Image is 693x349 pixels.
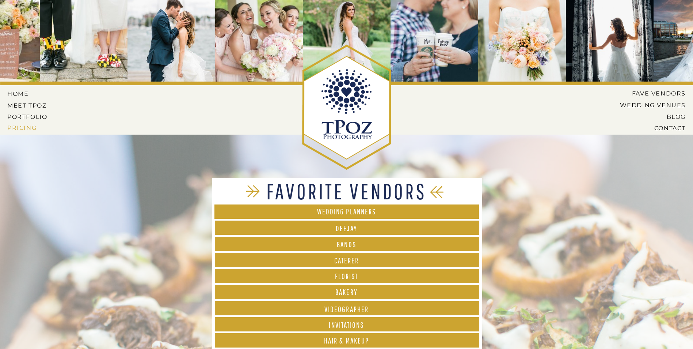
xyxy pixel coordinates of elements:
font: Bakery [335,288,358,296]
a: Hair & Makeup [214,337,479,346]
a: BLOG [614,113,686,120]
a: CONTACT [628,125,686,131]
h1: Favorite Vendors [244,180,449,202]
a: Videographer [214,305,479,314]
a: HOME [7,90,40,97]
font: Videographer [324,305,369,314]
font: Hair & Makeup [324,336,369,345]
font: CATERER [334,256,359,265]
font: Deejay [336,224,357,233]
a: FLORIST [214,273,479,282]
a: Wedding Planners [214,208,479,217]
a: CATERER [214,257,479,266]
a: Pricing [7,124,49,131]
a: Bakery [214,288,479,298]
a: Invitations [214,321,479,331]
a: Deejay [214,225,479,234]
a: Wedding Venues [609,102,686,108]
a: Fave Vendors [626,90,686,97]
font: Invitations [329,320,364,329]
font: FLORIST [335,272,358,281]
font: Wedding Planners [317,207,376,216]
a: BANDS [214,241,479,249]
font: BANDS [337,240,356,249]
a: MEET tPoz [7,102,47,109]
a: PORTFOLIO [7,113,49,120]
